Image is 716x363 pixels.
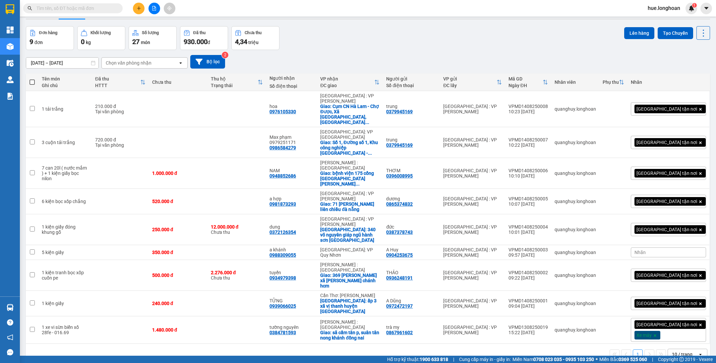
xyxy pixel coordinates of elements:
th: Toggle SortBy [92,74,149,91]
div: Tại văn phòng [95,109,146,114]
span: 27 [132,38,140,46]
div: Chưa thu [245,30,262,35]
div: 0934979398 [269,275,296,281]
div: [GEOGRAPHIC_DATA] : VP [PERSON_NAME] [443,325,502,335]
div: 0988309055 [269,252,296,258]
svg: open [178,60,183,66]
div: Phụ thu [603,79,619,85]
div: 10:07 [DATE] [508,201,548,207]
div: 0379945169 [386,109,413,114]
div: Đã thu [193,30,206,35]
div: THẢO [386,270,437,275]
div: VPMD1408250006 [508,168,548,173]
div: Mã GD [508,76,543,81]
div: 1 kiện giấy [42,301,89,306]
div: Giao: bệnh viện 175 cổng đường nguyễn tháii sơn p3 q gò vấp hcm [320,171,380,186]
div: 1 tải trắng [42,106,89,112]
div: 5 kiện giấy [42,250,89,255]
div: 1 kiện giấy đóng khung gỗ [42,224,89,235]
div: Giao: ấp 3 xã vị thanh huyện vị thủy hậu giang [320,298,380,314]
span: Nhãn [634,250,646,255]
input: Select a date range. [26,58,98,68]
div: 1.000.000 đ [152,171,204,176]
span: triệu [248,40,259,45]
span: 4,34 [235,38,247,46]
div: Giao: sã cẩm tân p, suân tân nong khánh đồng nai [320,330,380,340]
div: 3 cuộn tải trắng [42,140,89,145]
span: ... [356,181,360,186]
div: đức [386,224,437,230]
span: kg [86,40,91,45]
div: [GEOGRAPHIC_DATA] : VP [PERSON_NAME] [443,137,502,148]
button: Đơn hàng9đơn [26,26,74,50]
div: A Dũng [386,298,437,303]
div: quanghuy.longhoan [555,199,596,204]
div: 350.000 đ [152,250,204,255]
div: Tên món [42,76,89,81]
button: Lên hàng [624,27,654,39]
div: VPMD1408250007 [508,137,548,142]
div: 2.276.000 đ [211,270,263,275]
div: Ghi chú [42,83,89,88]
div: Giao: Cụm CN Hà Lam - Chợ Được, Xã Bình Phục, Huyện Thăng Bình, Tỉnh Quảng Nam, Việt Nam [320,104,380,125]
img: logo-vxr [6,4,14,14]
div: 10:01 [DATE] [508,230,548,235]
span: đơn [34,40,43,45]
img: warehouse-icon [7,60,14,67]
div: 0976105330 [269,109,296,114]
img: warehouse-icon [7,76,14,83]
button: Bộ lọc [190,55,225,69]
div: VPMD1308250019 [508,325,548,330]
span: [GEOGRAPHIC_DATA] tận nơi [636,170,697,176]
div: a hợp [269,196,314,201]
div: VP gửi [443,76,497,81]
div: VPMD1408250002 [508,270,548,275]
div: [GEOGRAPHIC_DATA] : VP [PERSON_NAME] [443,196,502,207]
div: 09:22 [DATE] [508,275,548,281]
input: Tìm tên, số ĐT hoặc mã đơn [36,5,115,12]
div: 09:04 [DATE] [508,303,548,309]
div: quanghuy.longhoan [555,106,596,112]
span: Hỗ trợ kỹ thuật: [387,356,448,363]
div: tuyến [269,270,314,275]
div: THƠM [386,168,437,173]
sup: 1 [692,3,697,8]
th: Toggle SortBy [317,74,383,91]
div: Chọn văn phòng nhận [106,60,151,66]
div: 09:57 [DATE] [508,252,548,258]
div: Khối lượng [90,30,111,35]
div: [GEOGRAPHIC_DATA]: VP Quy Nhơn [320,247,380,258]
button: caret-down [700,3,712,14]
div: 10:23 [DATE] [508,109,548,114]
div: quanghuy.longhoan [555,171,596,176]
span: [GEOGRAPHIC_DATA] tận nơi [636,272,697,278]
span: plus [137,6,141,11]
div: 0936248191 [386,275,413,281]
div: HTTT [95,83,140,88]
div: [GEOGRAPHIC_DATA] : VP [PERSON_NAME] [443,104,502,114]
div: Giao: 340 võ nguyên giáp ngũ hành sơn đà nẵng [320,227,380,243]
div: [GEOGRAPHIC_DATA] : VP [PERSON_NAME] [320,191,380,201]
div: 7 can 20l ( nước mắm ) + 1 kiện giấy bọc nilon [42,165,89,181]
div: [GEOGRAPHIC_DATA] : VP [PERSON_NAME] [320,216,380,227]
span: Xe máy [636,332,652,338]
img: dashboard-icon [7,26,14,33]
div: [GEOGRAPHIC_DATA] : VP [PERSON_NAME] [443,168,502,179]
div: 210.000 đ [95,104,146,109]
strong: 0369 525 060 [619,357,647,362]
div: Đã thu [95,76,140,81]
div: trà my [386,325,437,330]
sup: 2 [222,52,228,58]
button: plus [133,3,145,14]
div: Giao: 71 nguyễn lương bằng liên chiểu đà nẵng [320,201,380,212]
div: 10:10 [DATE] [508,173,548,179]
th: Toggle SortBy [599,74,627,91]
div: quanghuy.longhoan [555,273,596,278]
div: Người nhận [269,76,314,81]
div: 0387378743 [386,230,413,235]
div: 10:22 [DATE] [508,142,548,148]
span: file-add [152,6,156,11]
div: hoa [269,104,314,109]
div: Nhãn [631,79,706,85]
div: Số điện thoại [269,83,314,89]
